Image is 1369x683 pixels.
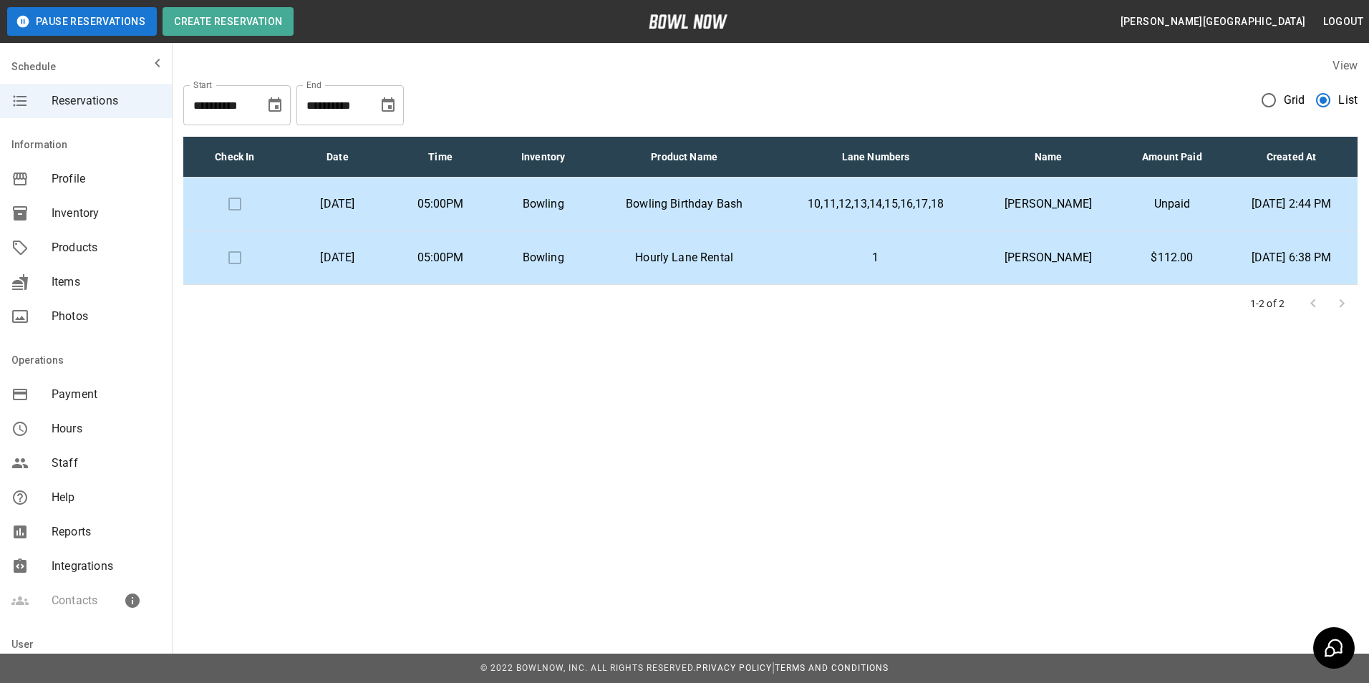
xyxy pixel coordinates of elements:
button: Logout [1317,9,1369,35]
span: Hours [52,420,160,437]
a: Privacy Policy [696,663,772,673]
button: Pause Reservations [7,7,157,36]
p: [DATE] 2:44 PM [1237,195,1346,213]
span: Help [52,489,160,506]
p: [DATE] 6:38 PM [1237,249,1346,266]
span: Integrations [52,558,160,575]
label: View [1332,59,1358,72]
p: 1 [785,249,967,266]
p: [PERSON_NAME] [989,249,1107,266]
th: Check In [183,137,286,178]
span: Reports [52,523,160,541]
p: $112.00 [1131,249,1214,266]
p: Hourly Lane Rental [606,249,763,266]
p: Unpaid [1131,195,1214,213]
button: Create Reservation [163,7,294,36]
th: Inventory [492,137,595,178]
p: 05:00PM [400,195,480,213]
th: Amount Paid [1119,137,1225,178]
p: [PERSON_NAME] [989,195,1107,213]
p: [DATE] [298,249,378,266]
span: Payment [52,386,160,403]
span: Photos [52,308,160,325]
span: © 2022 BowlNow, Inc. All Rights Reserved. [480,663,696,673]
th: Created At [1225,137,1358,178]
span: Profile [52,170,160,188]
th: Lane Numbers [774,137,978,178]
span: Products [52,239,160,256]
th: Time [389,137,492,178]
p: [DATE] [298,195,378,213]
button: Choose date, selected date is Sep 30, 2025 [261,91,289,120]
span: Reservations [52,92,160,110]
p: Bowling [503,249,584,266]
p: 1-2 of 2 [1250,296,1285,311]
span: Inventory [52,205,160,222]
th: Date [286,137,390,178]
span: Grid [1284,92,1305,109]
th: Name [977,137,1118,178]
button: [PERSON_NAME][GEOGRAPHIC_DATA] [1115,9,1312,35]
span: Items [52,273,160,291]
img: logo [649,14,727,29]
th: Product Name [595,137,774,178]
p: Bowling [503,195,584,213]
a: Terms and Conditions [775,663,889,673]
button: Choose date, selected date is Oct 30, 2025 [374,91,402,120]
span: List [1338,92,1358,109]
p: 10,11,12,13,14,15,16,17,18 [785,195,967,213]
p: 05:00PM [400,249,480,266]
p: Bowling Birthday Bash [606,195,763,213]
span: Staff [52,455,160,472]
